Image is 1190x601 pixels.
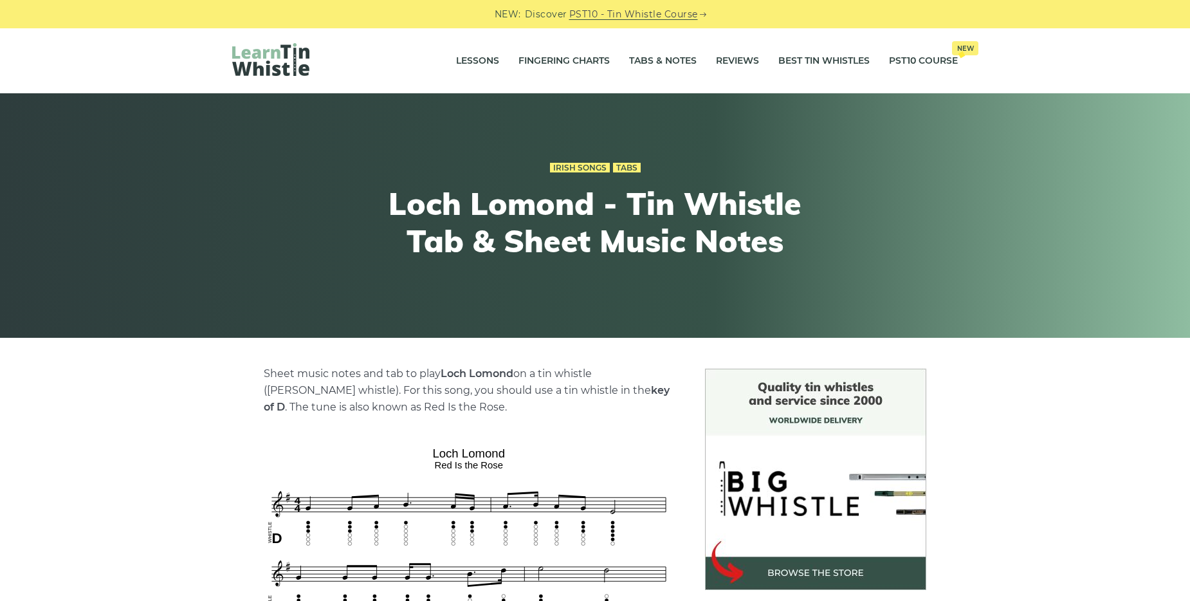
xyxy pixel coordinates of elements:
img: BigWhistle Tin Whistle Store [705,369,926,590]
a: Lessons [456,45,499,77]
strong: Loch Lomond [441,367,513,380]
a: Fingering Charts [518,45,610,77]
h1: Loch Lomond - Tin Whistle Tab & Sheet Music Notes [358,185,832,259]
a: Reviews [716,45,759,77]
span: New [952,41,978,55]
a: Tabs & Notes [629,45,697,77]
a: Irish Songs [550,163,610,173]
img: LearnTinWhistle.com [232,43,309,76]
a: Best Tin Whistles [778,45,870,77]
p: Sheet music notes and tab to play on a tin whistle ([PERSON_NAME] whistle). For this song, you sh... [264,365,674,416]
a: Tabs [613,163,641,173]
a: PST10 CourseNew [889,45,958,77]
